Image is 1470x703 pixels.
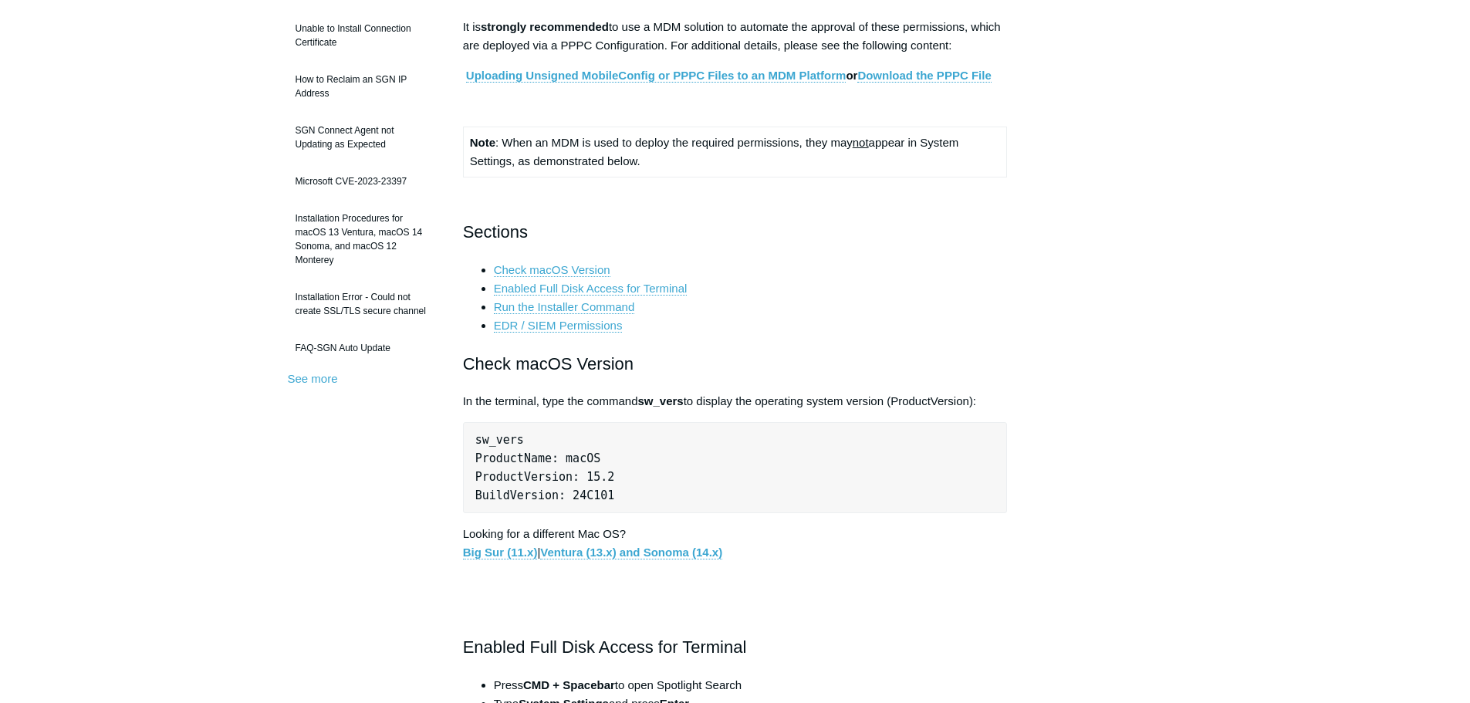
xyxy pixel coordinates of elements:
[466,69,992,83] strong: or
[463,350,1008,377] h2: Check macOS Version
[463,546,538,559] a: Big Sur (11.x)
[857,69,991,83] a: Download the PPPC File
[463,18,1008,55] p: It is to use a MDM solution to automate the approval of these permissions, which are deployed via...
[494,263,610,277] a: Check macOS Version
[463,422,1008,513] pre: sw_vers ProductName: macOS ProductVersion: 15.2 BuildVersion: 24C101
[523,678,615,691] strong: CMD + Spacebar
[463,634,1008,661] h2: Enabled Full Disk Access for Terminal
[288,333,440,363] a: FAQ-SGN Auto Update
[494,282,688,296] a: Enabled Full Disk Access for Terminal
[288,282,440,326] a: Installation Error - Could not create SSL/TLS secure channel
[463,525,1008,562] p: Looking for a different Mac OS? |
[466,69,847,83] a: Uploading Unsigned MobileConfig or PPPC Files to an MDM Platform
[288,167,440,196] a: Microsoft CVE-2023-23397
[288,116,440,159] a: SGN Connect Agent not Updating as Expected
[494,319,623,333] a: EDR / SIEM Permissions
[494,676,1008,695] li: Press to open Spotlight Search
[463,392,1008,411] p: In the terminal, type the command to display the operating system version (ProductVersion):
[288,204,440,275] a: Installation Procedures for macOS 13 Ventura, macOS 14 Sonoma, and macOS 12 Monterey
[288,65,440,108] a: How to Reclaim an SGN IP Address
[494,300,635,314] a: Run the Installer Command
[288,372,338,385] a: See more
[463,218,1008,245] h2: Sections
[540,546,722,559] a: Ventura (13.x) and Sonoma (14.x)
[463,127,1007,177] td: : When an MDM is used to deploy the required permissions, they may appear in System Settings, as ...
[288,14,440,57] a: Unable to Install Connection Certificate
[637,394,683,407] strong: sw_vers
[470,136,495,149] strong: Note
[853,136,869,149] span: not
[481,20,609,33] strong: strongly recommended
